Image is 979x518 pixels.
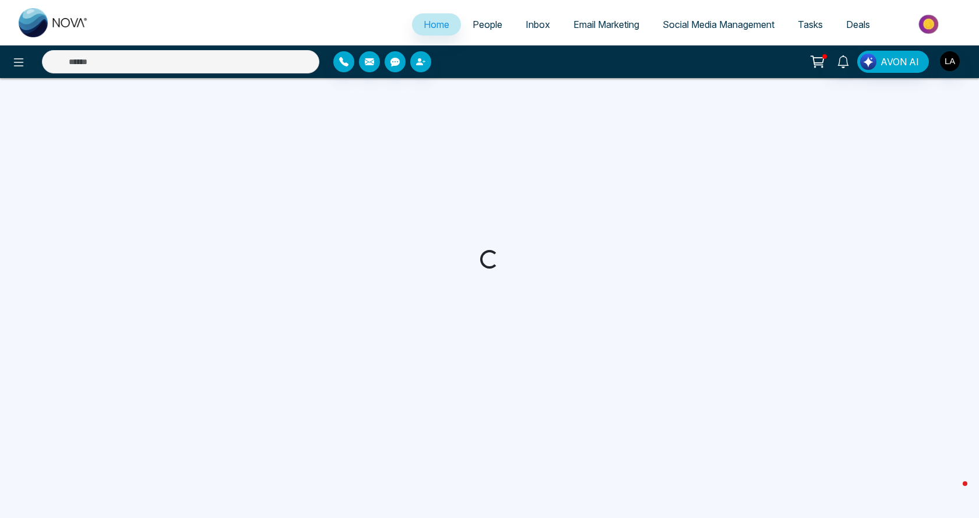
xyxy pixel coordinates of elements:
[424,19,449,30] span: Home
[514,13,562,36] a: Inbox
[888,11,972,37] img: Market-place.gif
[798,19,823,30] span: Tasks
[846,19,870,30] span: Deals
[834,13,882,36] a: Deals
[860,54,876,70] img: Lead Flow
[881,55,919,69] span: AVON AI
[562,13,651,36] a: Email Marketing
[461,13,514,36] a: People
[19,8,89,37] img: Nova CRM Logo
[473,19,502,30] span: People
[939,478,967,506] iframe: Intercom live chat
[651,13,786,36] a: Social Media Management
[857,51,929,73] button: AVON AI
[786,13,834,36] a: Tasks
[663,19,774,30] span: Social Media Management
[412,13,461,36] a: Home
[526,19,550,30] span: Inbox
[940,51,960,71] img: User Avatar
[573,19,639,30] span: Email Marketing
